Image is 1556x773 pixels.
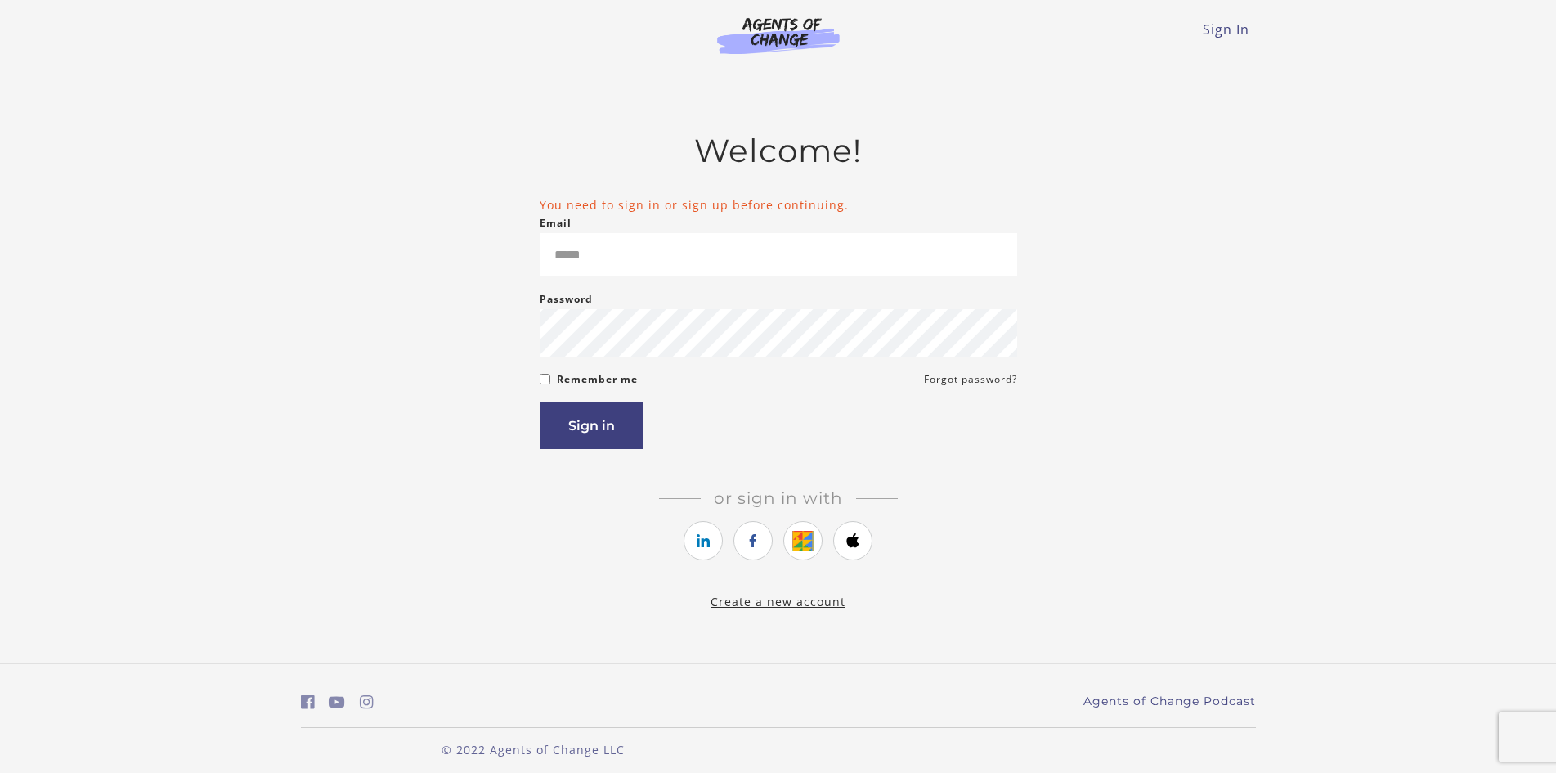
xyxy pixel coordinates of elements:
[557,370,638,389] label: Remember me
[700,16,857,54] img: Agents of Change Logo
[711,594,845,609] a: Create a new account
[360,690,374,714] a: https://www.instagram.com/agentsofchangeprep/ (Open in a new window)
[833,521,872,560] a: https://courses.thinkific.com/users/auth/apple?ss%5Breferral%5D=&ss%5Buser_return_to%5D=%2Fenroll...
[301,694,315,710] i: https://www.facebook.com/groups/aswbtestprep (Open in a new window)
[329,694,345,710] i: https://www.youtube.com/c/AgentsofChangeTestPrepbyMeaganMitchell (Open in a new window)
[540,132,1017,170] h2: Welcome!
[301,690,315,714] a: https://www.facebook.com/groups/aswbtestprep (Open in a new window)
[540,196,1017,213] li: You need to sign in or sign up before continuing.
[733,521,773,560] a: https://courses.thinkific.com/users/auth/facebook?ss%5Breferral%5D=&ss%5Buser_return_to%5D=%2Fenr...
[301,741,765,758] p: © 2022 Agents of Change LLC
[783,521,823,560] a: https://courses.thinkific.com/users/auth/google?ss%5Breferral%5D=&ss%5Buser_return_to%5D=%2Fenrol...
[924,370,1017,389] a: Forgot password?
[701,488,856,508] span: Or sign in with
[540,402,643,449] button: Sign in
[329,690,345,714] a: https://www.youtube.com/c/AgentsofChangeTestPrepbyMeaganMitchell (Open in a new window)
[540,213,572,233] label: Email
[1203,20,1249,38] a: Sign In
[684,521,723,560] a: https://courses.thinkific.com/users/auth/linkedin?ss%5Breferral%5D=&ss%5Buser_return_to%5D=%2Fenr...
[540,290,593,309] label: Password
[1083,693,1256,710] a: Agents of Change Podcast
[360,694,374,710] i: https://www.instagram.com/agentsofchangeprep/ (Open in a new window)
